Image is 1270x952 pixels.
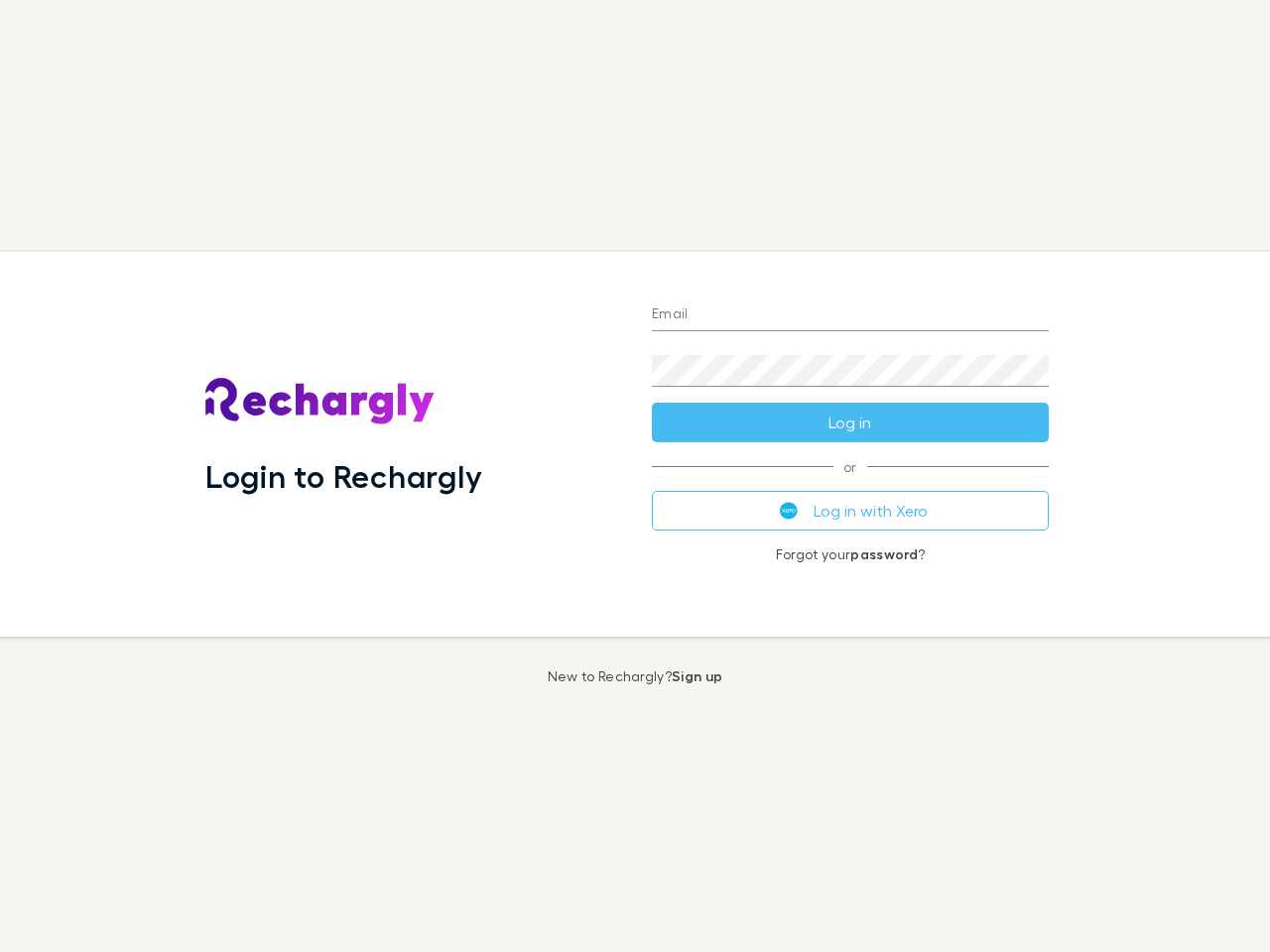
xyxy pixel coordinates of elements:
h1: Login to Rechargly [205,457,482,495]
p: Forgot your ? [652,546,1049,562]
a: password [850,545,918,562]
img: Rechargly's Logo [205,378,436,425]
button: Log in [652,403,1049,442]
span: or [652,466,1049,467]
p: New to Rechargly? [548,668,723,684]
a: Sign up [672,667,722,684]
button: Log in with Xero [652,491,1049,531]
img: Xero's logo [780,502,798,520]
